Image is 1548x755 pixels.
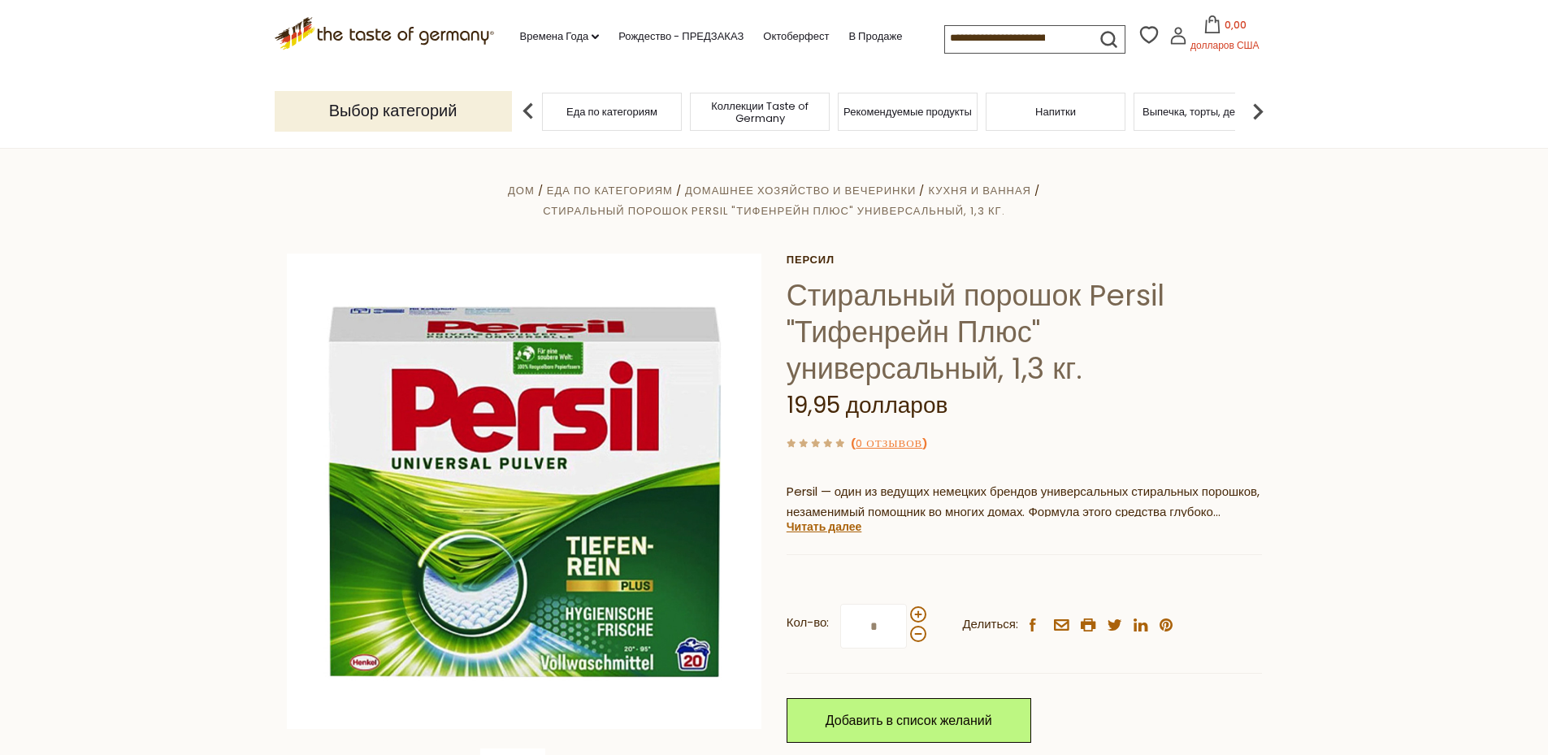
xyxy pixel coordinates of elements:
[848,28,902,44] font: В продаже
[287,254,762,729] img: Моющее средство Persil
[826,711,992,730] font: Добавить в список желаний
[787,519,862,535] font: Читать далее
[928,183,1031,198] a: Кухня и ванная
[787,389,948,421] font: 19,95 долларов
[763,28,829,46] a: Октоберфест
[618,28,744,44] font: Рождество - ПРЕДЗАКАЗ
[547,183,673,198] a: Еда по категориям
[1242,95,1274,128] img: следующая стрелка
[843,104,972,119] font: Рекомендуемые продукты
[329,99,457,122] font: Выбор категорий
[1035,106,1076,118] a: Напитки
[787,698,1031,743] a: Добавить в список желаний
[512,95,544,128] img: предыдущая стрелка
[618,28,744,46] a: Рождество - ПРЕДЗАКАЗ
[711,98,809,126] font: Коллекции Taste of Germany
[840,604,907,649] input: Кол-во:
[856,436,922,451] font: 0 отзывов
[787,483,1260,561] font: Persil — один из ведущих немецких брендов универсальных стиральных порошков, незаменимый помощник...
[1143,106,1264,118] a: Выпечка, торты, десерты
[848,28,902,46] a: В продаже
[508,183,535,198] a: Дом
[1143,104,1264,119] font: Выпечка, торты, десерты
[787,614,830,631] font: Кол-во:
[520,28,589,44] font: Времена года
[520,28,600,46] a: Времена года
[856,436,922,453] a: 0 отзывов
[843,106,972,118] a: Рекомендуемые продукты
[543,203,1004,219] a: Стиральный порошок Persil "Тифенрейн Плюс" универсальный, 1,3 кг.
[1035,104,1076,119] font: Напитки
[763,28,829,44] font: Октоберфест
[1190,18,1259,52] font: 0,00 долларов США
[566,106,657,118] a: Еда по категориям
[851,436,856,451] font: (
[787,275,1164,389] font: Стиральный порошок Persil "Тифенрейн Плюс" универсальный, 1,3 кг.
[1190,15,1260,60] button: 0,00 долларов США
[787,254,1262,267] a: Персил
[566,104,657,119] font: Еда по категориям
[695,100,825,124] a: Коллекции Taste of Germany
[922,436,927,451] font: )
[962,616,1017,633] font: Делиться:
[685,183,916,198] a: Домашнее хозяйство и вечеринки
[787,252,835,267] font: Персил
